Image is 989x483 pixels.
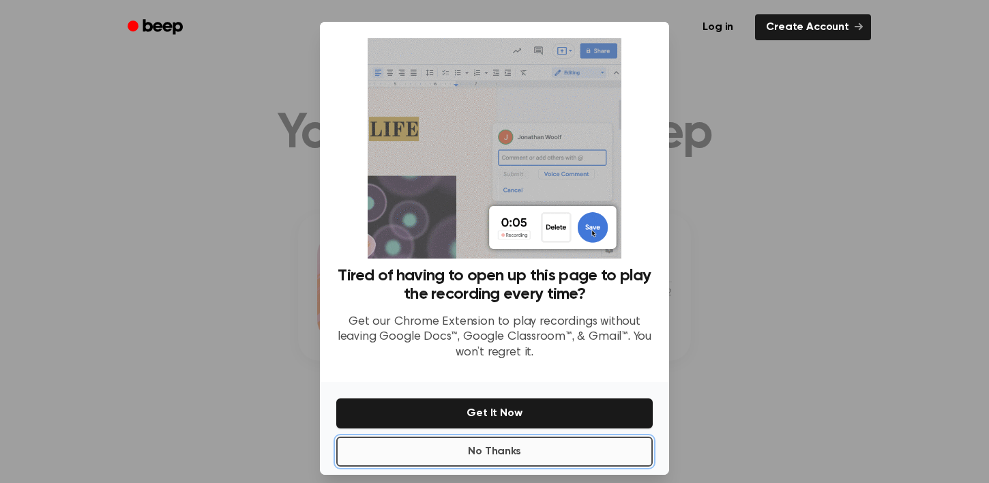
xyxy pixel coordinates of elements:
h3: Tired of having to open up this page to play the recording every time? [336,267,653,304]
a: Beep [118,14,195,41]
img: Beep extension in action [368,38,621,259]
button: Get It Now [336,398,653,428]
a: Create Account [755,14,871,40]
button: No Thanks [336,437,653,467]
a: Log in [689,12,747,43]
p: Get our Chrome Extension to play recordings without leaving Google Docs™, Google Classroom™, & Gm... [336,314,653,361]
